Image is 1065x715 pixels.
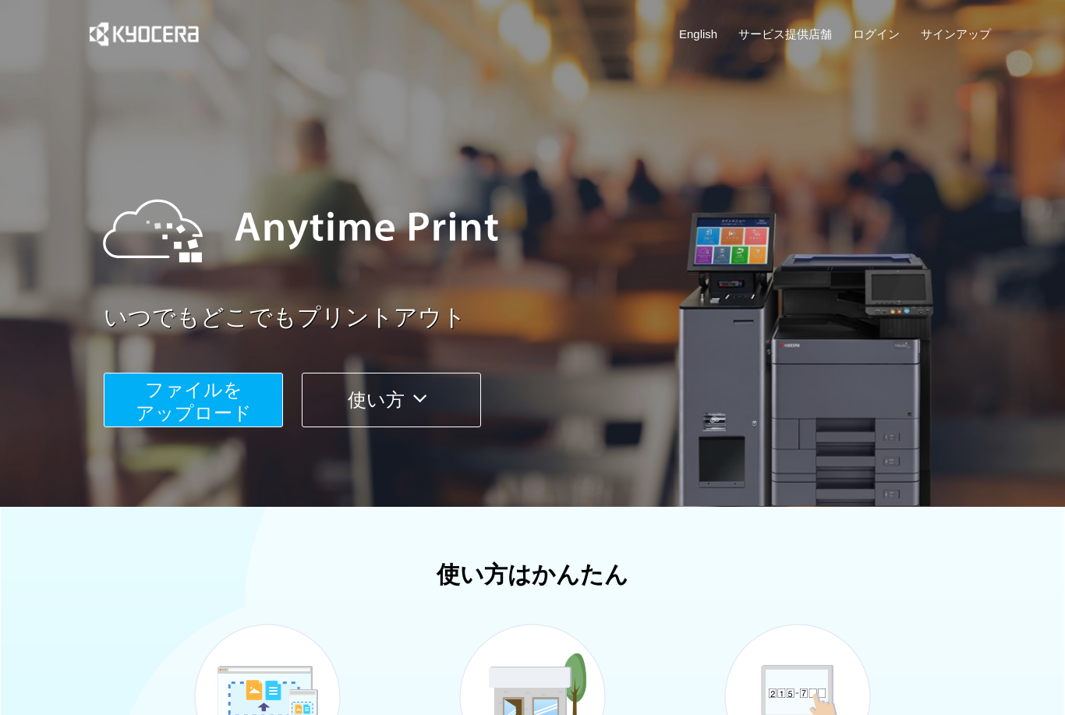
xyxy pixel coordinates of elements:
a: サービス提供店舗 [738,26,832,42]
a: サインアップ [921,26,991,42]
a: English [679,26,717,42]
a: ログイン [853,26,900,42]
span: ファイルを ​​アップロード [136,379,252,423]
a: いつでもどこでもプリントアウト [104,301,1000,334]
button: 使い方 [302,373,481,427]
button: ファイルを​​アップロード [104,373,283,427]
